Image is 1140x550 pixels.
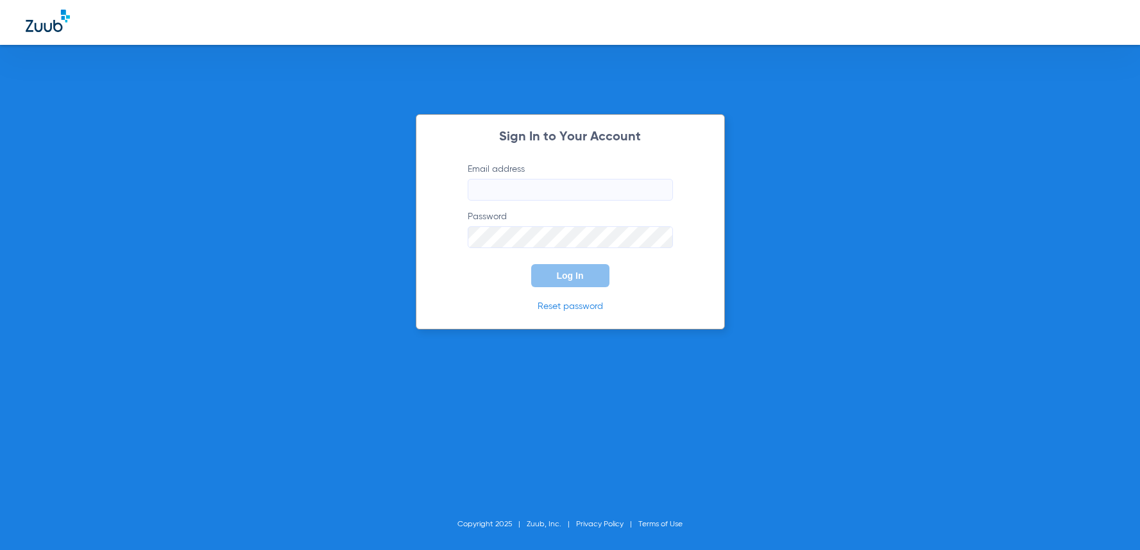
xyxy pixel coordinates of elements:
label: Password [468,210,673,248]
img: Zuub Logo [26,10,70,32]
label: Email address [468,163,673,201]
input: Email address [468,179,673,201]
a: Terms of Use [638,521,683,528]
button: Log In [531,264,609,287]
span: Log In [557,271,584,281]
a: Privacy Policy [576,521,624,528]
input: Password [468,226,673,248]
h2: Sign In to Your Account [448,131,692,144]
li: Zuub, Inc. [527,518,576,531]
a: Reset password [538,302,603,311]
li: Copyright 2025 [457,518,527,531]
